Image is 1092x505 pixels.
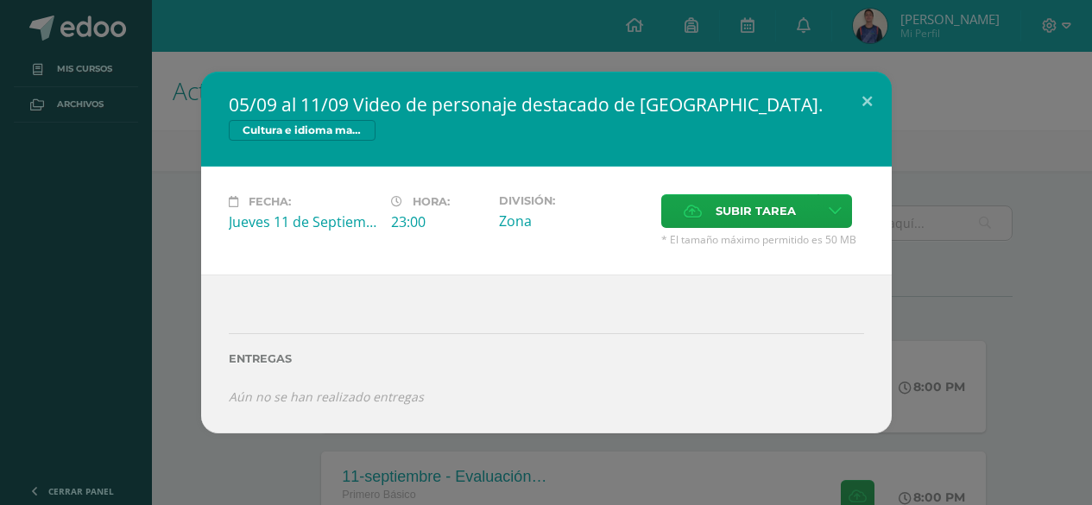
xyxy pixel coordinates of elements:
span: Subir tarea [716,195,796,227]
span: Hora: [413,195,450,208]
div: 23:00 [391,212,485,231]
i: Aún no se han realizado entregas [229,388,424,405]
label: División: [499,194,647,207]
span: * El tamaño máximo permitido es 50 MB [661,232,864,247]
label: Entregas [229,352,864,365]
div: Zona [499,211,647,230]
div: Jueves 11 de Septiembre [229,212,377,231]
button: Close (Esc) [843,72,892,130]
span: Fecha: [249,195,291,208]
span: Cultura e idioma maya [229,120,376,141]
h2: 05/09 al 11/09 Video de personaje destacado de [GEOGRAPHIC_DATA]. [229,92,864,117]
